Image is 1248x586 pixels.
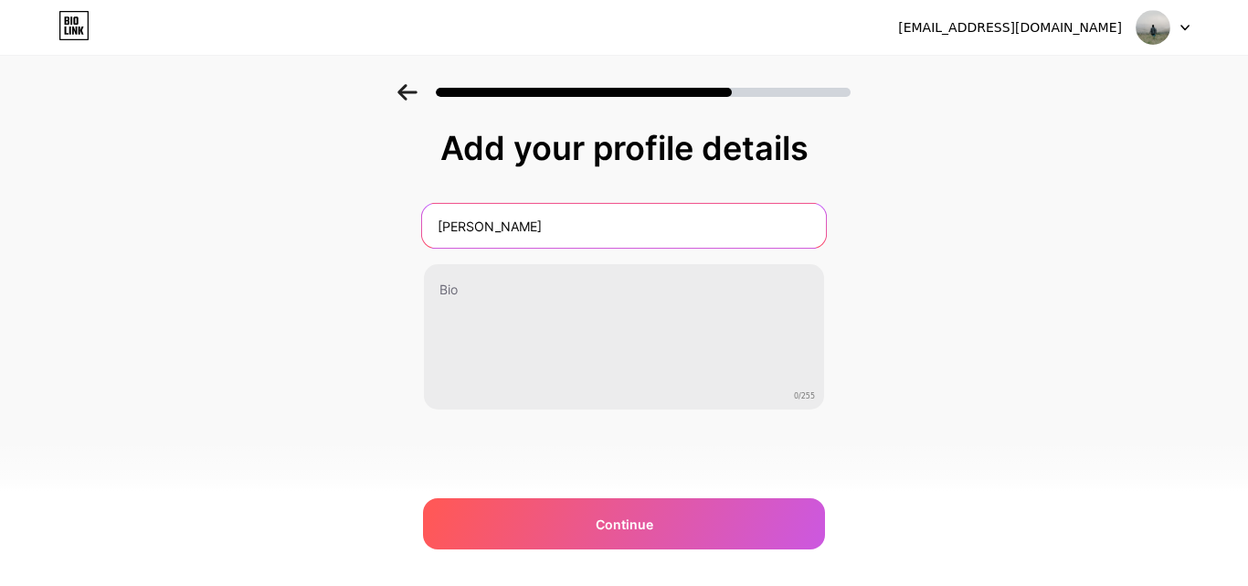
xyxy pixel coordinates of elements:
input: Your name [422,204,826,248]
span: Continue [596,515,653,534]
div: [EMAIL_ADDRESS][DOMAIN_NAME] [898,18,1122,37]
span: 0/255 [794,391,815,402]
img: jameswill [1136,10,1170,45]
div: Add your profile details [432,130,816,166]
